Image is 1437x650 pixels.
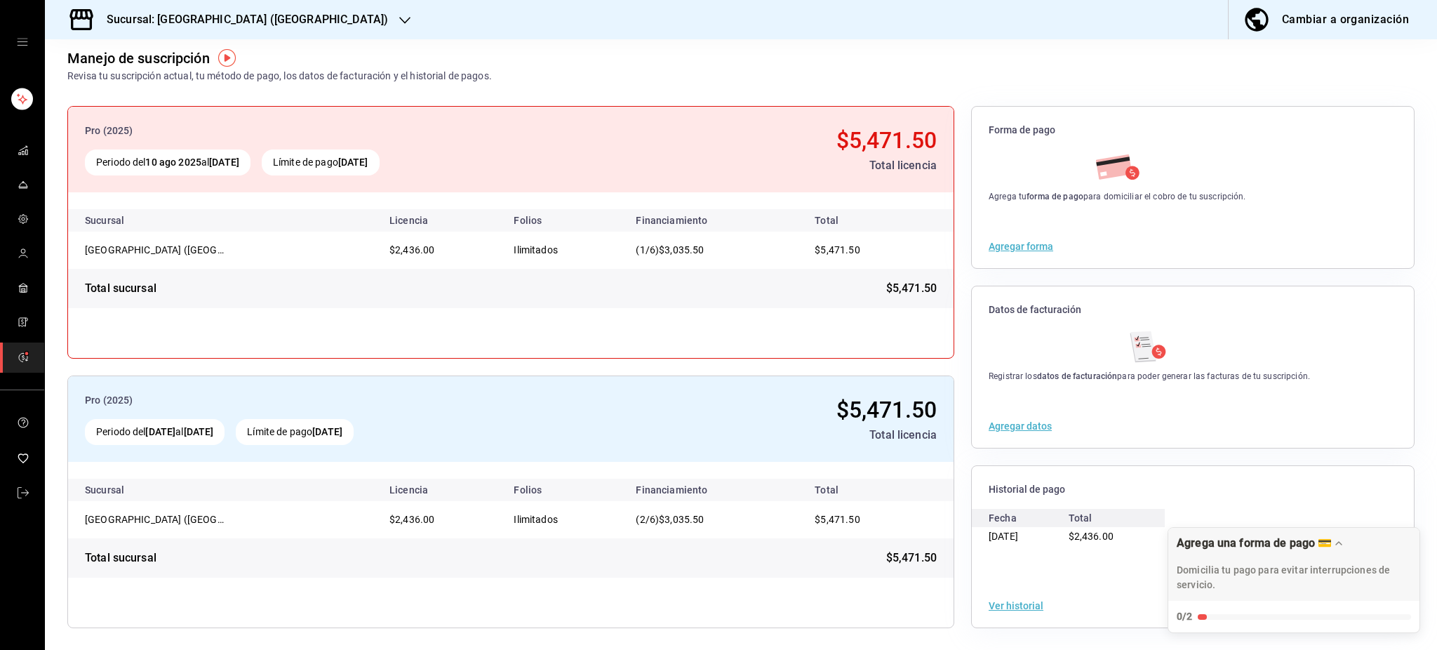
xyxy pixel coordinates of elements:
span: $5,471.50 [815,244,860,256]
div: Periodo del al [85,419,225,445]
span: $5,471.50 [836,397,937,423]
div: Total sucursal [85,280,156,297]
th: Total [798,209,954,232]
th: Financiamiento [624,209,798,232]
span: $2,436.00 [389,514,434,525]
div: Registrar los para poder generar las facturas de tu suscripción. [989,370,1310,383]
span: $3,035.50 [659,514,704,525]
td: Ilimitados [502,501,624,538]
td: Ilimitados [502,232,624,269]
span: Forma de pago [989,124,1397,137]
strong: 10 ago 2025 [145,157,201,168]
strong: [DATE] [184,426,214,437]
span: $5,471.50 [836,127,937,154]
div: Sucursal [85,215,162,226]
button: Agregar forma [989,241,1053,251]
button: Expand Checklist [1168,528,1419,632]
th: Financiamiento [624,479,798,501]
strong: forma de pago [1027,192,1083,201]
div: Revisa tu suscripción actual, tu método de pago, los datos de facturación y el historial de pagos. [67,69,492,84]
span: $2,436.00 [389,244,434,256]
div: Tripton (Sinaloa) [85,243,225,257]
div: Periodo del al [85,150,250,175]
div: (2/6) [636,512,787,527]
th: Licencia [378,479,502,501]
th: Licencia [378,209,502,232]
th: Folios [502,479,624,501]
span: $5,471.50 [815,514,860,525]
p: Domicilia tu pago para evitar interrupciones de servicio. [1177,563,1411,592]
th: Total [798,479,954,501]
div: [DATE] [989,527,1069,545]
div: Pro (2025) [85,124,602,138]
div: Total [1069,509,1149,527]
span: $3,035.50 [659,244,704,256]
div: Límite de pago [262,150,380,175]
div: Total licencia [601,427,937,444]
span: $5,471.50 [886,280,937,297]
span: Datos de facturación [989,303,1397,317]
img: Tooltip marker [218,49,236,67]
div: Total sucursal [85,550,156,566]
div: Agrega una forma de pago 💳 [1177,536,1332,550]
span: $2,436.00 [1069,531,1114,542]
div: Manejo de suscripción [67,48,210,69]
div: Total licencia [613,157,937,174]
button: Ver historial [989,601,1043,611]
strong: [DATE] [145,426,175,437]
div: Límite de pago [236,419,354,445]
div: [GEOGRAPHIC_DATA] ([GEOGRAPHIC_DATA]) [85,243,225,257]
div: (1/6) [636,243,787,258]
strong: datos de facturación [1037,371,1118,381]
div: 0/2 [1177,609,1192,624]
div: Tripton (Sinaloa) [85,512,225,526]
div: Pro (2025) [85,393,589,408]
div: [GEOGRAPHIC_DATA] ([GEOGRAPHIC_DATA]) [85,512,225,526]
div: Cambiar a organización [1282,10,1409,29]
th: Folios [502,209,624,232]
h3: Sucursal: [GEOGRAPHIC_DATA] ([GEOGRAPHIC_DATA]) [95,11,388,28]
div: Fecha [989,509,1069,527]
span: $5,471.50 [886,550,937,566]
button: open drawer [17,37,28,48]
strong: [DATE] [312,426,342,437]
strong: [DATE] [338,157,368,168]
div: Sucursal [85,484,162,496]
strong: [DATE] [209,157,239,168]
div: Drag to move checklist [1168,528,1419,601]
div: Agrega una forma de pago 💳 [1168,527,1420,633]
span: Historial de pago [989,483,1397,496]
div: Agrega tu para domiciliar el cobro de tu suscripción. [989,190,1246,203]
button: Agregar datos [989,421,1052,431]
